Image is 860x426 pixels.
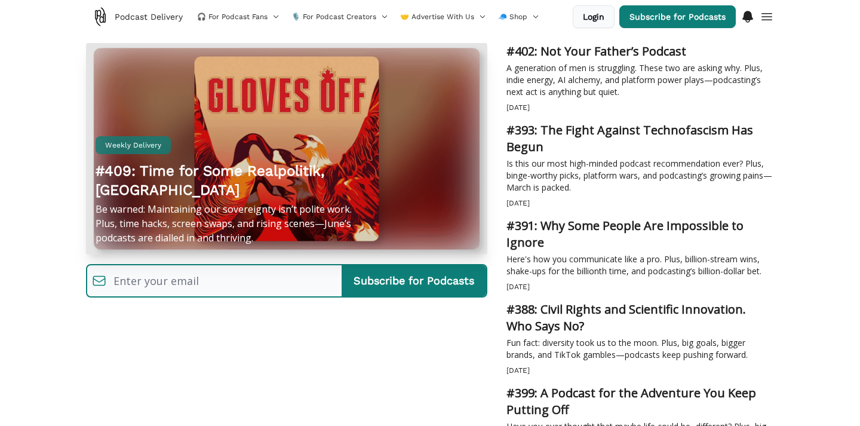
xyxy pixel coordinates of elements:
[287,7,393,26] button: 🎙️ For Podcast Creators
[506,158,774,194] p: Is this our most high-minded podcast recommendation ever? Plus, binge-worthy picks, platform wars...
[506,283,530,291] time: [DATE]
[115,11,183,23] span: Podcast Delivery
[106,268,342,294] input: Enter your email
[506,301,774,335] h2: #388: Civil Rights and Scientific Innovation. Who Says No?
[96,202,363,245] p: Be warned: Maintaining our sovereignty isn’t polite work. Plus, time hacks, screen swaps, and ris...
[506,217,774,251] h2: #391: Why Some People Are Impossible to Ignore
[291,12,376,22] span: 🎙️ For Podcast Creators
[506,103,530,112] time: [DATE]
[506,217,774,277] a: #391: Why Some People Are Impossible to IgnoreHere's how you communicate like a pro. Plus, billio...
[395,7,491,26] button: 🤝 Advertise With Us
[619,5,736,28] a: Subscribe for Podcasts
[400,12,474,22] span: 🤝 Advertise With Us
[506,62,774,98] p: A generation of men is struggling. These two are asking why. Plus, indie energy, AI alchemy, and ...
[506,43,774,60] h2: #402: Not Your Father’s Podcast
[573,5,615,28] button: Login
[192,7,284,26] button: 🎧 For Podcast Fans
[91,7,110,26] img: Podcast Delivery logo
[506,199,530,207] time: [DATE]
[86,5,188,29] a: Podcast Delivery logoPodcast Delivery
[493,7,544,26] button: 🧢 Shop
[342,265,486,296] input: Subscribe for Podcasts
[741,6,755,24] button: Menu
[506,253,774,277] p: Here's how you communicate like a pro. Plus, billion-stream wins, shake-ups for the billionth tim...
[197,12,268,22] span: 🎧 For Podcast Fans
[506,122,774,194] a: #393: The Fight Against Technofascism Has BegunIs this our most high-minded podcast recommendatio...
[760,6,774,24] button: Menu
[96,161,363,200] h2: #409: Time for Some Realpolitik, [GEOGRAPHIC_DATA]
[506,337,774,361] p: Fun fact: diversity took us to the moon. Plus, big goals, bigger brands, and TikTok gambles—podca...
[86,43,487,255] a: #409: Time for Some Realpolitik, CanadaWeekly Delivery#409: Time for Some Realpolitik, [GEOGRAPHI...
[506,122,774,155] h2: #393: The Fight Against Technofascism Has Begun
[506,366,530,375] time: [DATE]
[498,12,527,22] span: 🧢 Shop
[506,385,774,418] h2: #399: A Podcast for the Adventure You Keep Putting Off
[105,141,161,152] span: Weekly Delivery
[506,301,774,361] a: #388: Civil Rights and Scientific Innovation. Who Says No?Fun fact: diversity took us to the moon...
[506,43,774,98] a: #402: Not Your Father’s PodcastA generation of men is struggling. These two are asking why. Plus,...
